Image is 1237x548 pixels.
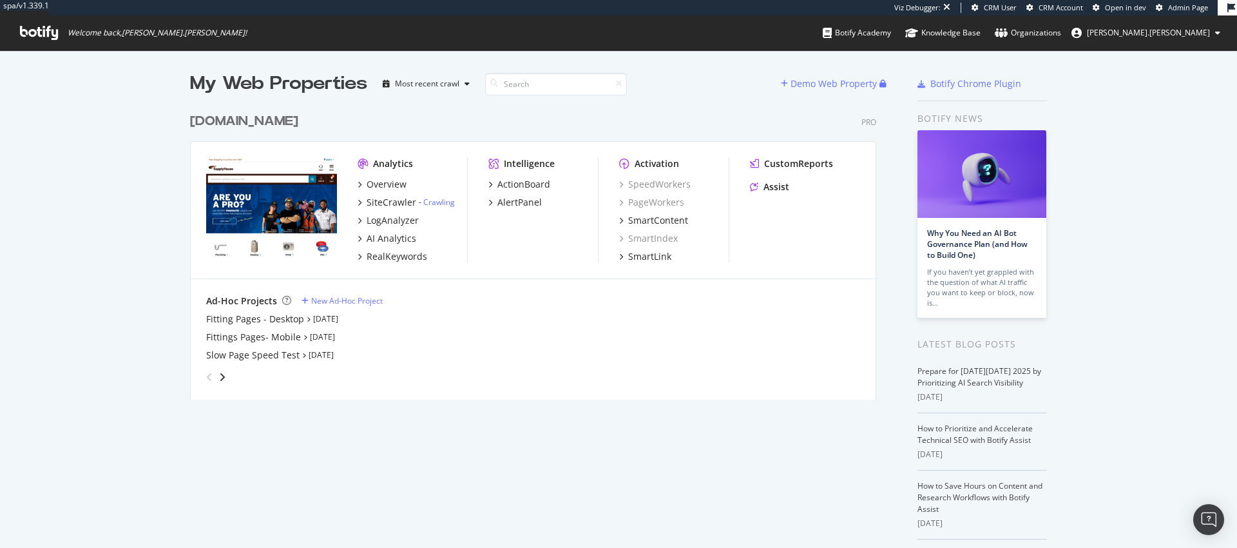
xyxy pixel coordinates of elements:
[1093,3,1146,13] a: Open in dev
[1105,3,1146,12] span: Open in dev
[917,112,1047,126] div: Botify news
[1026,3,1083,13] a: CRM Account
[367,214,419,227] div: LogAnalyzer
[310,331,335,342] a: [DATE]
[894,3,941,13] div: Viz Debugger:
[367,250,427,263] div: RealKeywords
[791,77,877,90] div: Demo Web Property
[917,366,1041,388] a: Prepare for [DATE][DATE] 2025 by Prioritizing AI Search Visibility
[1156,3,1208,13] a: Admin Page
[905,15,981,50] a: Knowledge Base
[619,178,691,191] a: SpeedWorkers
[302,295,383,306] a: New Ad-Hoc Project
[367,196,416,209] div: SiteCrawler
[201,367,218,387] div: angle-left
[367,178,407,191] div: Overview
[1168,3,1208,12] span: Admin Page
[311,295,383,306] div: New Ad-Hoc Project
[206,349,300,362] a: Slow Page Speed Test
[206,331,301,344] a: Fittings Pages- Mobile
[367,232,416,245] div: AI Analytics
[358,214,419,227] a: LogAnalyzer
[1061,23,1231,43] button: [PERSON_NAME].[PERSON_NAME]
[995,15,1061,50] a: Organizations
[823,15,891,50] a: Botify Academy
[750,181,789,193] a: Assist
[190,112,298,131] div: [DOMAIN_NAME]
[206,157,337,262] img: www.supplyhouse.com
[488,196,542,209] a: AlertPanel
[419,197,455,208] div: -
[378,73,475,94] button: Most recent crawl
[358,232,416,245] a: AI Analytics
[423,197,455,208] a: Crawling
[917,423,1033,445] a: How to Prioritize and Accelerate Technical SEO with Botify Assist
[917,480,1042,514] a: How to Save Hours on Content and Research Workflows with Botify Assist
[750,157,833,170] a: CustomReports
[619,196,684,209] a: PageWorkers
[861,117,876,128] div: Pro
[628,250,671,263] div: SmartLink
[218,371,227,384] div: angle-right
[619,232,678,245] a: SmartIndex
[497,196,542,209] div: AlertPanel
[619,214,688,227] a: SmartContent
[905,26,981,39] div: Knowledge Base
[917,77,1021,90] a: Botify Chrome Plugin
[917,130,1046,218] img: Why You Need an AI Bot Governance Plan (and How to Build One)
[917,449,1047,460] div: [DATE]
[917,518,1047,529] div: [DATE]
[488,178,550,191] a: ActionBoard
[917,391,1047,403] div: [DATE]
[930,77,1021,90] div: Botify Chrome Plugin
[395,80,459,88] div: Most recent crawl
[1087,27,1210,38] span: meghan.evans
[1193,504,1224,535] div: Open Intercom Messenger
[984,3,1017,12] span: CRM User
[823,26,891,39] div: Botify Academy
[781,73,879,94] button: Demo Web Property
[206,313,304,326] a: Fitting Pages - Desktop
[619,250,671,263] a: SmartLink
[504,157,555,170] div: Intelligence
[373,157,413,170] div: Analytics
[497,178,550,191] div: ActionBoard
[358,250,427,263] a: RealKeywords
[309,349,334,360] a: [DATE]
[485,73,627,95] input: Search
[917,337,1047,351] div: Latest Blog Posts
[190,112,303,131] a: [DOMAIN_NAME]
[206,295,277,308] div: Ad-Hoc Projects
[358,196,455,209] a: SiteCrawler- Crawling
[68,28,247,38] span: Welcome back, [PERSON_NAME].[PERSON_NAME] !
[635,157,679,170] div: Activation
[628,214,688,227] div: SmartContent
[763,181,789,193] div: Assist
[313,313,338,324] a: [DATE]
[927,228,1028,260] a: Why You Need an AI Bot Governance Plan (and How to Build One)
[972,3,1017,13] a: CRM User
[1039,3,1083,12] span: CRM Account
[190,97,887,400] div: grid
[781,78,879,89] a: Demo Web Property
[927,267,1037,308] div: If you haven’t yet grappled with the question of what AI traffic you want to keep or block, now is…
[995,26,1061,39] div: Organizations
[190,71,367,97] div: My Web Properties
[358,178,407,191] a: Overview
[764,157,833,170] div: CustomReports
